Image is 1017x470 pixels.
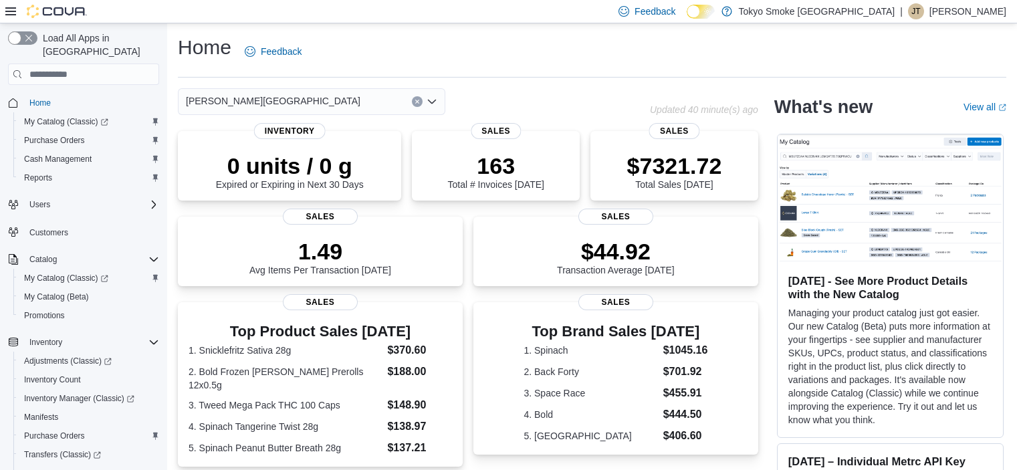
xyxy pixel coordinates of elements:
a: Purchase Orders [19,132,90,148]
button: Catalog [24,251,62,267]
a: View allExternal link [964,102,1006,112]
dd: $701.92 [663,364,708,380]
button: Reports [13,168,164,187]
span: My Catalog (Classic) [19,270,159,286]
a: Inventory Manager (Classic) [19,390,140,406]
dd: $444.50 [663,406,708,423]
a: Inventory Count [19,372,86,388]
a: Inventory Manager (Classic) [13,389,164,408]
p: Managing your product catalog just got easier. Our new Catalog (Beta) puts more information at yo... [788,306,992,427]
span: My Catalog (Beta) [19,289,159,305]
p: 163 [447,152,544,179]
button: Inventory Count [13,370,164,389]
button: Cash Management [13,150,164,168]
p: $44.92 [557,238,675,265]
span: Adjustments (Classic) [24,356,112,366]
button: Inventory [3,333,164,352]
span: Users [24,197,159,213]
a: Manifests [19,409,64,425]
dt: 3. Space Race [524,386,657,400]
p: 1.49 [249,238,391,265]
span: Customers [24,223,159,240]
a: Adjustments (Classic) [13,352,164,370]
span: Load All Apps in [GEOGRAPHIC_DATA] [37,31,159,58]
a: Home [24,95,56,111]
h3: [DATE] - See More Product Details with the New Catalog [788,274,992,301]
a: Transfers (Classic) [19,447,106,463]
span: Manifests [24,412,58,423]
span: Home [29,98,51,108]
div: Avg Items Per Transaction [DATE] [249,238,391,275]
span: Inventory [24,334,159,350]
a: Customers [24,225,74,241]
p: $7321.72 [627,152,722,179]
span: JT [911,3,920,19]
span: Purchase Orders [24,135,85,146]
button: Customers [3,222,164,241]
button: Purchase Orders [13,131,164,150]
p: Tokyo Smoke [GEOGRAPHIC_DATA] [739,3,895,19]
button: Home [3,93,164,112]
span: My Catalog (Classic) [19,114,159,130]
span: Reports [24,172,52,183]
dd: $188.00 [387,364,451,380]
span: Transfers (Classic) [24,449,101,460]
dt: 1. Spinach [524,344,657,357]
dt: 2. Back Forty [524,365,657,378]
h1: Home [178,34,231,61]
span: Promotions [19,308,159,324]
span: Feedback [635,5,675,18]
div: Total # Invoices [DATE] [447,152,544,190]
span: Sales [578,294,653,310]
span: My Catalog (Classic) [24,273,108,283]
button: Purchase Orders [13,427,164,445]
p: [PERSON_NAME] [929,3,1006,19]
p: Updated 40 minute(s) ago [650,104,758,115]
span: Users [29,199,50,210]
button: Inventory [24,334,68,350]
a: Transfers (Classic) [13,445,164,464]
h3: Top Product Sales [DATE] [189,324,452,340]
dd: $138.97 [387,419,451,435]
a: Purchase Orders [19,428,90,444]
button: Users [3,195,164,214]
span: Manifests [19,409,159,425]
h3: Top Brand Sales [DATE] [524,324,707,340]
span: Reports [19,170,159,186]
span: Inventory Manager (Classic) [24,393,134,404]
a: Promotions [19,308,70,324]
dt: 1. Snicklefritz Sativa 28g [189,344,382,357]
span: Promotions [24,310,65,321]
dd: $455.91 [663,385,708,401]
span: Sales [283,294,358,310]
span: Purchase Orders [24,431,85,441]
div: Julie Thorkelson [908,3,924,19]
a: Cash Management [19,151,97,167]
dt: 4. Spinach Tangerine Twist 28g [189,420,382,433]
button: Catalog [3,250,164,269]
svg: External link [998,104,1006,112]
span: Home [24,94,159,111]
span: Catalog [24,251,159,267]
span: Cash Management [24,154,92,164]
input: Dark Mode [687,5,715,19]
span: Customers [29,227,68,238]
span: Purchase Orders [19,428,159,444]
span: Purchase Orders [19,132,159,148]
dt: 5. [GEOGRAPHIC_DATA] [524,429,657,443]
button: Users [24,197,55,213]
dt: 2. Bold Frozen [PERSON_NAME] Prerolls 12x0.5g [189,365,382,392]
span: Inventory Manager (Classic) [19,390,159,406]
a: My Catalog (Classic) [13,269,164,287]
div: Expired or Expiring in Next 30 Days [216,152,364,190]
img: Cova [27,5,87,18]
dt: 3. Tweed Mega Pack THC 100 Caps [189,398,382,412]
span: Sales [471,123,521,139]
span: Feedback [261,45,302,58]
span: Sales [578,209,653,225]
div: Transaction Average [DATE] [557,238,675,275]
button: Promotions [13,306,164,325]
div: Total Sales [DATE] [627,152,722,190]
button: Manifests [13,408,164,427]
